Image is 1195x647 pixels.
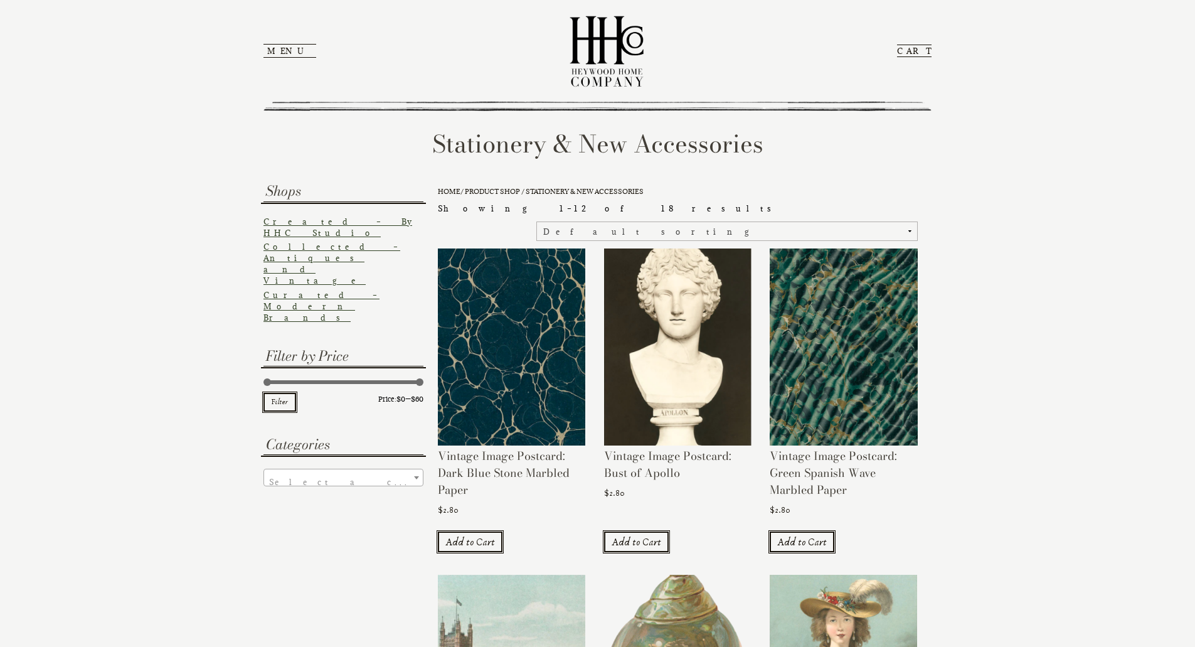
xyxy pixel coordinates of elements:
[263,393,296,411] button: Filter
[438,187,918,196] nav: Breadcrumb
[263,217,412,238] a: Created – By HHC Studio
[770,505,775,516] span: $
[438,249,585,521] a: Vintage Image Postcard: Dark Blue Stone Marbled Paper $2.80
[396,395,405,404] span: $0
[770,249,917,521] a: Vintage Image Postcard: Green Spanish Wave Marbled Paper $2.80
[604,249,752,505] a: Vintage Image Postcard: Bust of Apollo $2.80
[263,346,423,366] h3: Filter by Price
[263,434,423,455] h3: Categories
[604,488,625,499] bdi: 2.80
[263,242,400,286] a: Collected – Antiques and Vintage
[263,44,316,58] button: Menu
[897,45,932,57] a: CART
[438,532,502,552] a: Add to cart: “Vintage Image Postcard: Dark Blue Stone Marbled Paper”
[770,532,834,552] a: Add to cart: “Vintage Image Postcard: Green Spanish Wave Marbled Paper”
[269,477,489,487] span: Select a category
[263,181,423,201] h3: Shops
[263,126,932,162] h1: Stationery & New Accessories
[438,505,459,516] bdi: 2.80
[604,447,752,487] h2: Vintage Image Postcard: Bust of Apollo
[604,488,609,499] span: $
[604,249,752,446] img: Vintage Image Postcard: Bust of Apollo
[770,249,917,446] img: Vintage Image Postcard: Green Spanish Wave Marbled Paper
[438,203,782,214] p: Showing 1–12 of 18 results
[560,6,654,95] img: Heywood Home Company
[438,505,443,516] span: $
[770,505,790,516] bdi: 2.80
[411,395,423,404] span: $60
[263,290,380,323] a: Curated – Modern Brands
[438,447,585,504] h2: Vintage Image Postcard: Dark Blue Stone Marbled Paper
[263,392,423,407] div: Price: —
[438,187,460,196] a: Home
[438,249,585,446] img: Vintage Image Postcard: Dark Blue Stone Marbled Paper
[536,222,917,241] select: Shop order
[604,532,669,552] a: Add to cart: “Vintage Image Postcard: Bust of Apollo”
[770,447,917,504] h2: Vintage Image Postcard: Green Spanish Wave Marbled Paper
